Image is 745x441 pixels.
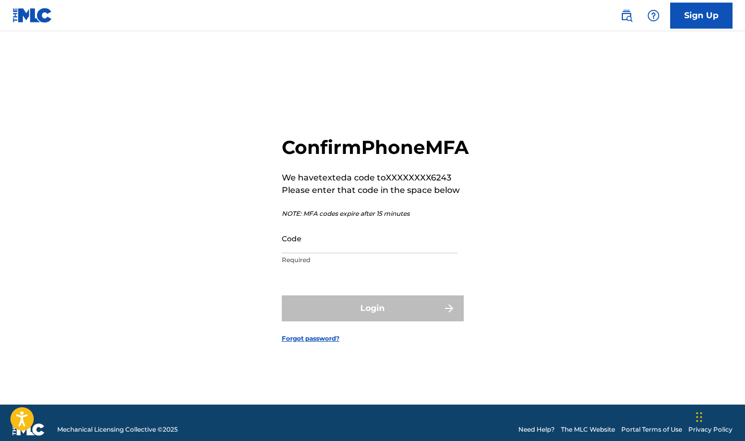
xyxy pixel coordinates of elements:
p: NOTE: MFA codes expire after 15 minutes [282,209,469,218]
img: logo [12,423,45,436]
span: Mechanical Licensing Collective © 2025 [57,425,178,434]
img: MLC Logo [12,8,53,23]
a: The MLC Website [561,425,615,434]
img: search [620,9,633,22]
a: Sign Up [670,3,733,29]
a: Public Search [616,5,637,26]
p: We have texted a code to XXXXXXXX6243 [282,172,469,184]
p: Please enter that code in the space below [282,184,469,197]
p: Required [282,255,458,265]
h2: Confirm Phone MFA [282,136,469,159]
a: Privacy Policy [688,425,733,434]
a: Need Help? [518,425,555,434]
img: help [647,9,660,22]
a: Portal Terms of Use [621,425,682,434]
div: Drag [696,401,702,433]
a: Forgot password? [282,334,339,343]
div: Help [643,5,664,26]
iframe: Chat Widget [693,391,745,441]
